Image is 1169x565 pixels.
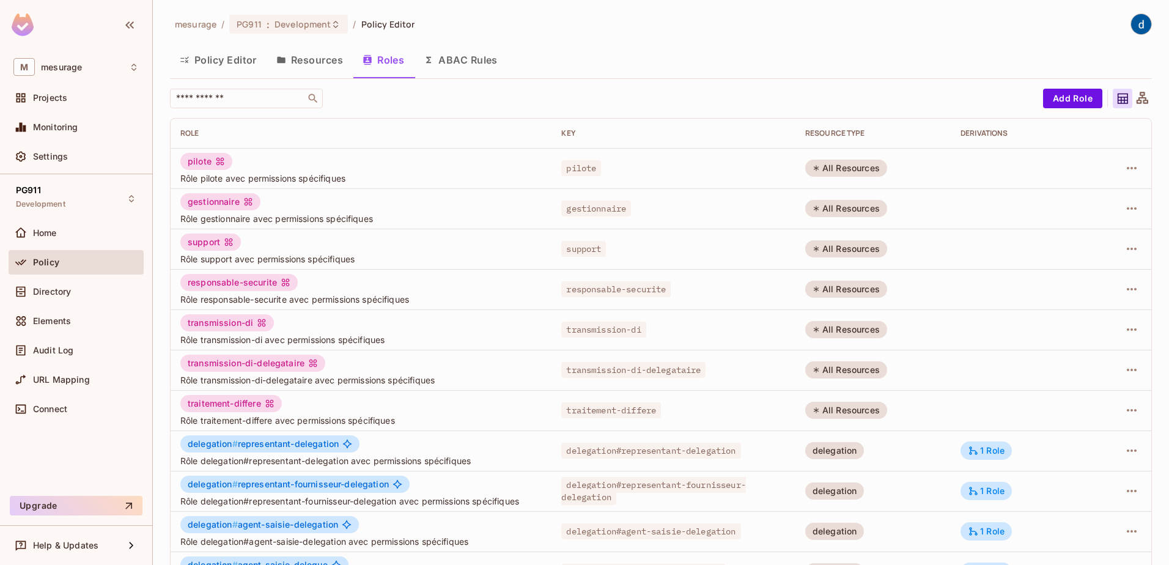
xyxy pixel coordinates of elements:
div: Key [561,128,785,138]
div: support [180,234,241,251]
span: Directory [33,287,71,297]
div: All Resources [805,402,887,419]
span: delegation#agent-saisie-delegation [561,523,740,539]
span: Policy Editor [361,18,415,30]
span: Rôle delegation#representant-fournisseur-delegation avec permissions spécifiques [180,495,542,507]
span: agent-saisie-delegation [188,520,338,530]
button: Upgrade [10,496,142,515]
div: RESOURCE TYPE [805,128,941,138]
div: transmission-di-delegataire [180,355,325,372]
span: Rôle responsable-securite avec permissions spécifiques [180,294,542,305]
div: traitement-differe [180,395,282,412]
div: All Resources [805,240,887,257]
div: delegation [805,482,865,500]
span: Settings [33,152,68,161]
span: the active workspace [175,18,216,30]
div: delegation [805,442,865,459]
span: PG911 [16,185,41,195]
div: gestionnaire [180,193,260,210]
span: Rôle traitement-differe avec permissions spécifiques [180,415,542,426]
span: Rôle transmission-di-delegataire avec permissions spécifiques [180,374,542,386]
span: transmission-di [561,322,646,338]
div: All Resources [805,321,887,338]
div: All Resources [805,160,887,177]
span: delegation#representant-fournisseur-delegation [561,477,745,505]
span: gestionnaire [561,201,631,216]
span: Monitoring [33,122,78,132]
div: transmission-di [180,314,274,331]
span: M [13,58,35,76]
span: Help & Updates [33,541,98,550]
span: URL Mapping [33,375,90,385]
span: delegation#representant-delegation [561,443,740,459]
span: PG911 [237,18,262,30]
div: 1 Role [968,445,1005,456]
span: : [266,20,270,29]
span: Rôle pilote avec permissions spécifiques [180,172,542,184]
span: delegation [188,479,238,489]
span: Projects [33,93,67,103]
div: All Resources [805,200,887,217]
span: # [232,438,238,449]
button: Add Role [1043,89,1102,108]
span: Home [33,228,57,238]
div: delegation [805,523,865,540]
span: support [561,241,606,257]
div: 1 Role [968,526,1005,537]
span: Workspace: mesurage [41,62,82,72]
div: All Resources [805,281,887,298]
span: Development [275,18,331,30]
span: Rôle gestionnaire avec permissions spécifiques [180,213,542,224]
span: Audit Log [33,345,73,355]
span: transmission-di-delegataire [561,362,706,378]
button: ABAC Rules [414,45,507,75]
img: dev 911gcl [1131,14,1151,34]
img: SReyMgAAAABJRU5ErkJggg== [12,13,34,36]
span: # [232,479,238,489]
span: Policy [33,257,59,267]
span: Development [16,199,65,209]
span: Rôle delegation#agent-saisie-delegation avec permissions spécifiques [180,536,542,547]
span: representant-fournisseur-delegation [188,479,389,489]
span: delegation [188,438,238,449]
span: responsable-securite [561,281,671,297]
span: representant-delegation [188,439,339,449]
span: # [232,519,238,530]
div: responsable-securite [180,274,298,291]
div: 1 Role [968,486,1005,497]
span: delegation [188,519,238,530]
li: / [221,18,224,30]
span: Elements [33,316,71,326]
span: Rôle delegation#representant-delegation avec permissions spécifiques [180,455,542,467]
span: Rôle support avec permissions spécifiques [180,253,542,265]
div: Role [180,128,542,138]
button: Roles [353,45,414,75]
button: Policy Editor [170,45,267,75]
button: Resources [267,45,353,75]
div: pilote [180,153,232,170]
li: / [353,18,356,30]
div: All Resources [805,361,887,379]
span: Rôle transmission-di avec permissions spécifiques [180,334,542,345]
div: Derivations [961,128,1082,138]
span: pilote [561,160,601,176]
span: traitement-differe [561,402,661,418]
span: Connect [33,404,67,414]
